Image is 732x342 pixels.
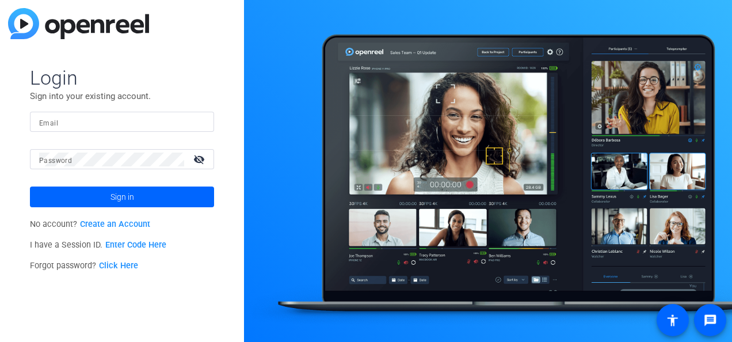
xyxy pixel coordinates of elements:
[186,151,214,168] mat-icon: visibility_off
[30,219,150,229] span: No account?
[8,8,149,39] img: blue-gradient.svg
[39,157,72,165] mat-label: Password
[30,90,214,102] p: Sign into your existing account.
[30,187,214,207] button: Sign in
[39,119,58,127] mat-label: Email
[30,261,138,271] span: Forgot password?
[99,261,138,271] a: Click Here
[80,219,150,229] a: Create an Account
[30,66,214,90] span: Login
[105,240,166,250] a: Enter Code Here
[30,240,166,250] span: I have a Session ID.
[110,183,134,211] span: Sign in
[666,313,680,327] mat-icon: accessibility
[703,313,717,327] mat-icon: message
[39,115,205,129] input: Enter Email Address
